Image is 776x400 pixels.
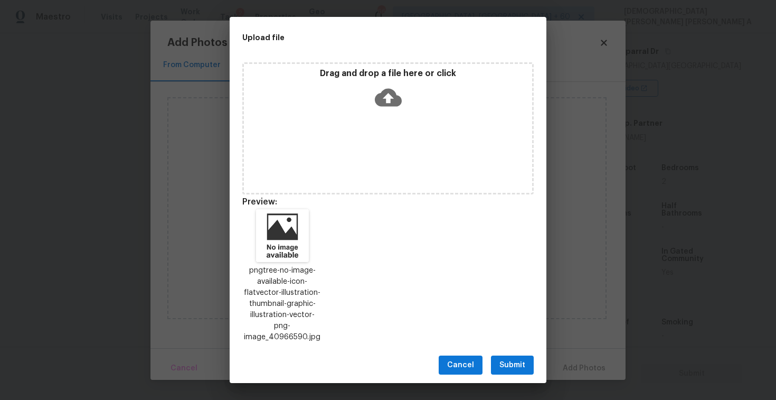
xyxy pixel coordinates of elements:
[244,68,532,79] p: Drag and drop a file here or click
[256,209,309,262] img: 2Q==
[447,359,474,372] span: Cancel
[499,359,525,372] span: Submit
[491,356,534,375] button: Submit
[242,265,323,343] p: pngtree-no-image-available-icon-flatvector-illustration-thumbnail-graphic-illustration-vector-png...
[242,32,486,43] h2: Upload file
[439,356,482,375] button: Cancel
